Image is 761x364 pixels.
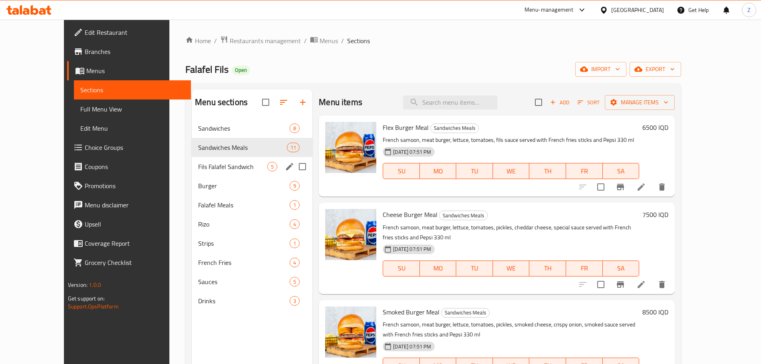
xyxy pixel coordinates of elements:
[383,209,437,221] span: Cheese Burger Meal
[185,36,211,46] a: Home
[287,144,299,151] span: 11
[192,215,312,234] div: Rizo4
[341,36,344,46] li: /
[606,263,636,274] span: SA
[214,36,217,46] li: /
[569,165,600,177] span: FR
[441,308,489,317] span: Sandwiches Meals
[576,96,602,109] button: Sort
[290,258,300,267] div: items
[192,291,312,310] div: Drinks3
[383,261,419,276] button: SU
[549,98,570,107] span: Add
[68,280,87,290] span: Version:
[80,85,185,95] span: Sections
[290,200,300,210] div: items
[320,36,338,46] span: Menus
[195,96,248,108] h2: Menu sections
[530,94,547,111] span: Select section
[74,99,191,119] a: Full Menu View
[582,64,620,74] span: import
[198,277,290,286] span: Sauces
[383,223,639,243] p: French samoon, meat burger, lettuce, tomatoes, pickles, cheddar cheese, special sauce served with...
[569,263,600,274] span: FR
[198,239,290,248] span: Strips
[566,163,603,179] button: FR
[274,93,293,112] span: Sort sections
[257,94,274,111] span: Select all sections
[636,64,675,74] span: export
[68,301,119,312] a: Support.OpsPlatform
[603,163,640,179] button: SA
[192,115,312,314] nav: Menu sections
[592,179,609,195] span: Select to update
[420,163,457,179] button: MO
[747,6,751,14] span: Z
[198,296,290,306] span: Drinks
[605,95,675,110] button: Manage items
[439,211,488,220] div: Sandwiches Meals
[232,66,250,75] div: Open
[287,143,300,152] div: items
[383,320,639,340] p: French samoon, meat burger, lettuce, tomatoes, pickles, smoked cheese, crispy onion, smoked sauce...
[198,181,290,191] span: Burger
[198,123,290,133] div: Sandwiches
[74,80,191,99] a: Sections
[192,119,312,138] div: Sandwiches8
[89,280,101,290] span: 1.0.0
[383,121,429,133] span: Flex Burger Meal
[198,143,287,152] span: Sandwiches Meals
[606,165,636,177] span: SA
[325,209,376,260] img: Cheese Burger Meal
[267,162,277,171] div: items
[67,23,191,42] a: Edit Restaurant
[325,122,376,173] img: Flex Burger Meal
[636,182,646,192] a: Edit menu item
[459,263,490,274] span: TU
[578,98,600,107] span: Sort
[439,211,487,220] span: Sandwiches Meals
[80,104,185,114] span: Full Menu View
[611,6,664,14] div: [GEOGRAPHIC_DATA]
[198,162,267,171] span: Fils Falafel Sandwich
[290,125,299,132] span: 8
[304,36,307,46] li: /
[198,258,290,267] div: French Fries
[185,36,681,46] nav: breadcrumb
[268,163,277,171] span: 5
[85,239,185,248] span: Coverage Report
[319,96,362,108] h2: Menu items
[529,261,566,276] button: TH
[529,163,566,179] button: TH
[652,275,672,294] button: delete
[290,240,299,247] span: 1
[192,138,312,157] div: Sandwiches Meals11
[290,296,300,306] div: items
[390,343,434,350] span: [DATE] 07:51 PM
[290,221,299,228] span: 4
[85,28,185,37] span: Edit Restaurant
[533,165,563,177] span: TH
[325,306,376,358] img: Smoked Burger Meal
[441,308,490,318] div: Sandwiches Meals
[459,165,490,177] span: TU
[383,163,419,179] button: SU
[290,182,299,190] span: 9
[403,95,497,109] input: search
[603,261,640,276] button: SA
[383,306,439,318] span: Smoked Burger Meal
[85,47,185,56] span: Branches
[85,143,185,152] span: Choice Groups
[642,122,668,133] h6: 6500 IQD
[592,276,609,293] span: Select to update
[611,275,630,294] button: Branch-specific-item
[85,219,185,229] span: Upsell
[198,219,290,229] span: Rizo
[347,36,370,46] span: Sections
[566,261,603,276] button: FR
[67,195,191,215] a: Menu disclaimer
[642,209,668,220] h6: 7500 IQD
[290,123,300,133] div: items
